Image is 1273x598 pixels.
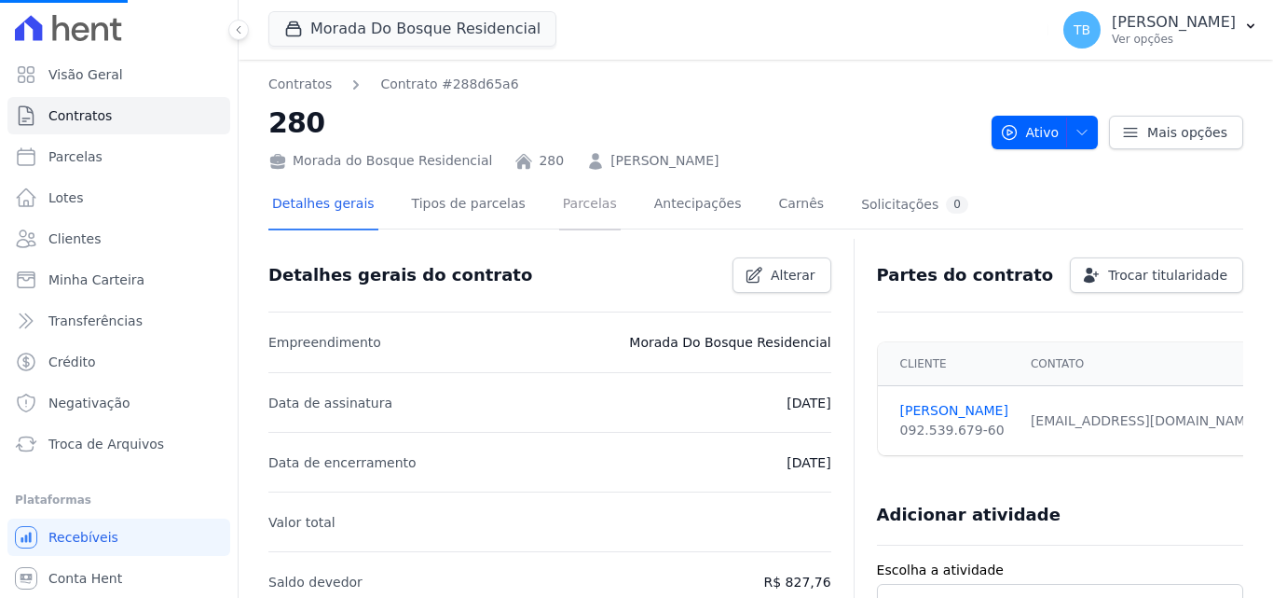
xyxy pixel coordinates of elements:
[1020,342,1270,386] th: Contato
[857,181,972,230] a: Solicitações0
[48,353,96,371] span: Crédito
[7,138,230,175] a: Parcelas
[650,181,746,230] a: Antecipações
[7,56,230,93] a: Visão Geral
[878,342,1020,386] th: Cliente
[48,569,122,588] span: Conta Hent
[1147,123,1227,142] span: Mais opções
[559,181,621,230] a: Parcelas
[15,489,223,511] div: Plataformas
[380,75,518,94] a: Contrato #288d65a6
[408,181,529,230] a: Tipos de parcelas
[48,188,84,207] span: Lotes
[268,11,556,47] button: Morada Do Bosque Residencial
[1109,116,1243,149] a: Mais opções
[268,75,977,94] nav: Breadcrumb
[629,331,830,354] p: Morada Do Bosque Residencial
[268,181,378,230] a: Detalhes gerais
[48,528,118,547] span: Recebíveis
[268,102,977,144] h2: 280
[268,571,363,593] p: Saldo devedor
[7,97,230,134] a: Contratos
[946,196,968,214] div: 0
[610,151,719,171] a: [PERSON_NAME]
[48,106,112,125] span: Contratos
[268,392,392,414] p: Data de assinatura
[268,75,519,94] nav: Breadcrumb
[7,560,230,597] a: Conta Hent
[900,401,1008,421] a: [PERSON_NAME]
[48,394,130,412] span: Negativação
[48,271,144,289] span: Minha Carteira
[764,571,831,593] p: R$ 827,76
[539,151,564,171] a: 280
[771,266,815,285] span: Alterar
[7,261,230,299] a: Minha Carteira
[1074,23,1090,36] span: TB
[268,75,332,94] a: Contratos
[1031,411,1259,431] div: [EMAIL_ADDRESS][DOMAIN_NAME]
[268,452,417,474] p: Data de encerramento
[268,511,335,534] p: Valor total
[48,312,143,330] span: Transferências
[877,504,1061,526] h3: Adicionar atividade
[7,519,230,556] a: Recebíveis
[900,421,1008,440] div: 092.539.679-60
[992,116,1099,149] button: Ativo
[48,147,103,166] span: Parcelas
[48,229,101,248] span: Clientes
[1108,266,1227,285] span: Trocar titularidade
[1000,116,1060,149] span: Ativo
[1070,257,1243,293] a: Trocar titularidade
[7,179,230,216] a: Lotes
[48,435,164,453] span: Troca de Arquivos
[48,65,123,84] span: Visão Geral
[774,181,828,230] a: Carnês
[1112,13,1236,32] p: [PERSON_NAME]
[7,220,230,257] a: Clientes
[7,343,230,381] a: Crédito
[787,392,830,414] p: [DATE]
[1048,4,1273,56] button: TB [PERSON_NAME] Ver opções
[877,561,1243,580] label: Escolha a atividade
[732,257,831,293] a: Alterar
[877,264,1054,286] h3: Partes do contrato
[7,302,230,340] a: Transferências
[268,331,381,354] p: Empreendimento
[1112,32,1236,47] p: Ver opções
[787,452,830,474] p: [DATE]
[7,425,230,463] a: Troca de Arquivos
[268,151,492,171] div: Morada do Bosque Residencial
[7,384,230,422] a: Negativação
[268,264,532,286] h3: Detalhes gerais do contrato
[861,196,968,214] div: Solicitações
